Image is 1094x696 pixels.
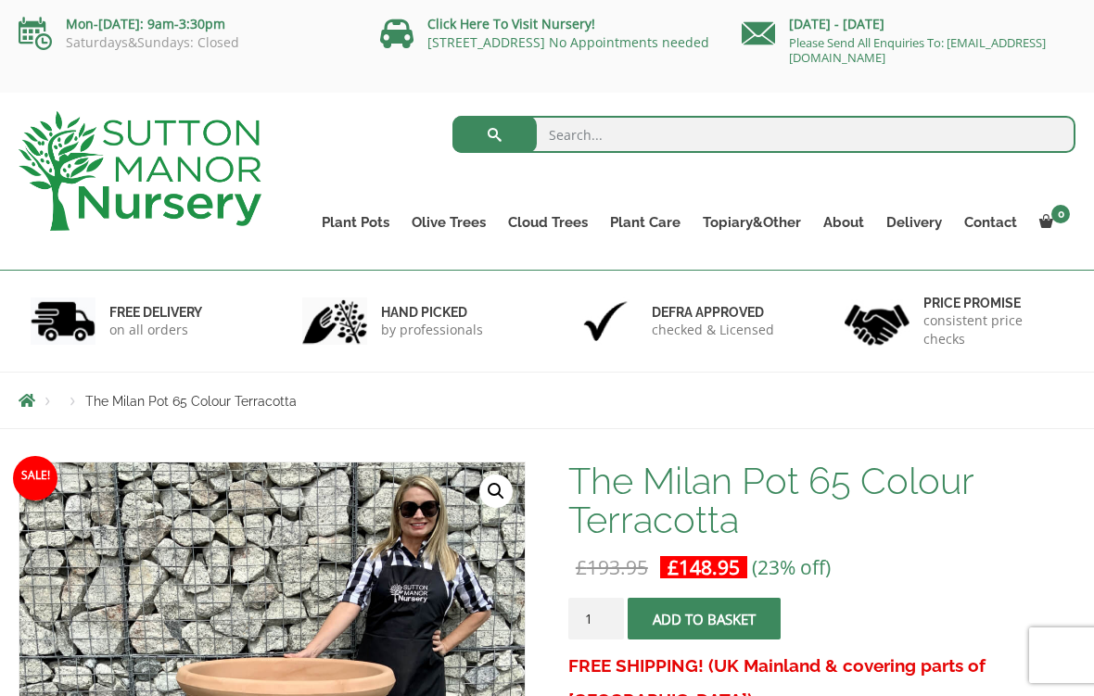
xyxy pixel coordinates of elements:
[568,598,624,639] input: Product quantity
[109,321,202,339] p: on all orders
[85,394,297,409] span: The Milan Pot 65 Colour Terracotta
[953,209,1028,235] a: Contact
[652,304,774,321] h6: Defra approved
[452,116,1076,153] input: Search...
[19,13,352,35] p: Mon-[DATE]: 9am-3:30pm
[692,209,812,235] a: Topiary&Other
[381,321,483,339] p: by professionals
[13,456,57,500] span: Sale!
[923,295,1064,311] h6: Price promise
[401,209,497,235] a: Olive Trees
[573,297,638,345] img: 3.jpg
[576,554,648,580] bdi: 193.95
[1028,209,1075,235] a: 0
[875,209,953,235] a: Delivery
[311,209,401,235] a: Plant Pots
[923,311,1064,348] p: consistent price checks
[109,304,202,321] h6: FREE DELIVERY
[628,598,781,639] button: Add to basket
[752,554,831,580] span: (23% off)
[427,33,709,51] a: [STREET_ADDRESS] No Appointments needed
[31,297,95,345] img: 1.jpg
[742,13,1075,35] p: [DATE] - [DATE]
[381,304,483,321] h6: hand picked
[497,209,599,235] a: Cloud Trees
[845,293,910,349] img: 4.jpg
[479,475,513,508] a: View full-screen image gallery
[1051,205,1070,223] span: 0
[652,321,774,339] p: checked & Licensed
[427,15,595,32] a: Click Here To Visit Nursery!
[812,209,875,235] a: About
[576,554,587,580] span: £
[789,34,1046,66] a: Please Send All Enquiries To: [EMAIL_ADDRESS][DOMAIN_NAME]
[19,35,352,50] p: Saturdays&Sundays: Closed
[19,393,1075,408] nav: Breadcrumbs
[19,111,261,231] img: logo
[302,297,367,345] img: 2.jpg
[668,554,679,580] span: £
[668,554,740,580] bdi: 148.95
[599,209,692,235] a: Plant Care
[568,462,1075,539] h1: The Milan Pot 65 Colour Terracotta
